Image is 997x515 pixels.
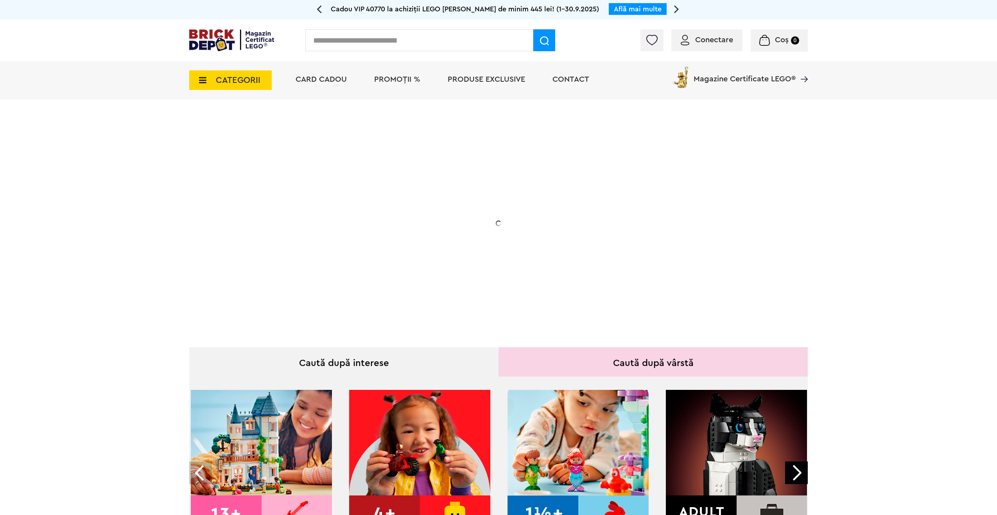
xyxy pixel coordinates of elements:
a: Află mai multe [614,5,662,13]
a: Magazine Certificate LEGO® [796,65,808,73]
span: CATEGORII [216,76,260,84]
a: Card Cadou [296,75,347,83]
a: PROMOȚII % [374,75,420,83]
h1: 20% Reducere! [245,177,401,205]
span: Conectare [695,36,733,44]
a: Contact [552,75,589,83]
span: Cadou VIP 40770 la achiziții LEGO [PERSON_NAME] de minim 445 lei! (1-30.9.2025) [331,5,599,13]
div: Caută după vârstă [498,347,808,377]
a: Produse exclusive [448,75,525,83]
span: Magazine Certificate LEGO® [694,65,796,83]
small: 0 [791,36,799,45]
span: Coș [775,36,789,44]
div: Explorează [245,264,401,273]
div: Caută după interese [189,347,498,377]
h2: La două seturi LEGO de adulți achiziționate din selecție! În perioada 12 - [DATE]! [245,213,401,246]
a: Conectare [681,36,733,44]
